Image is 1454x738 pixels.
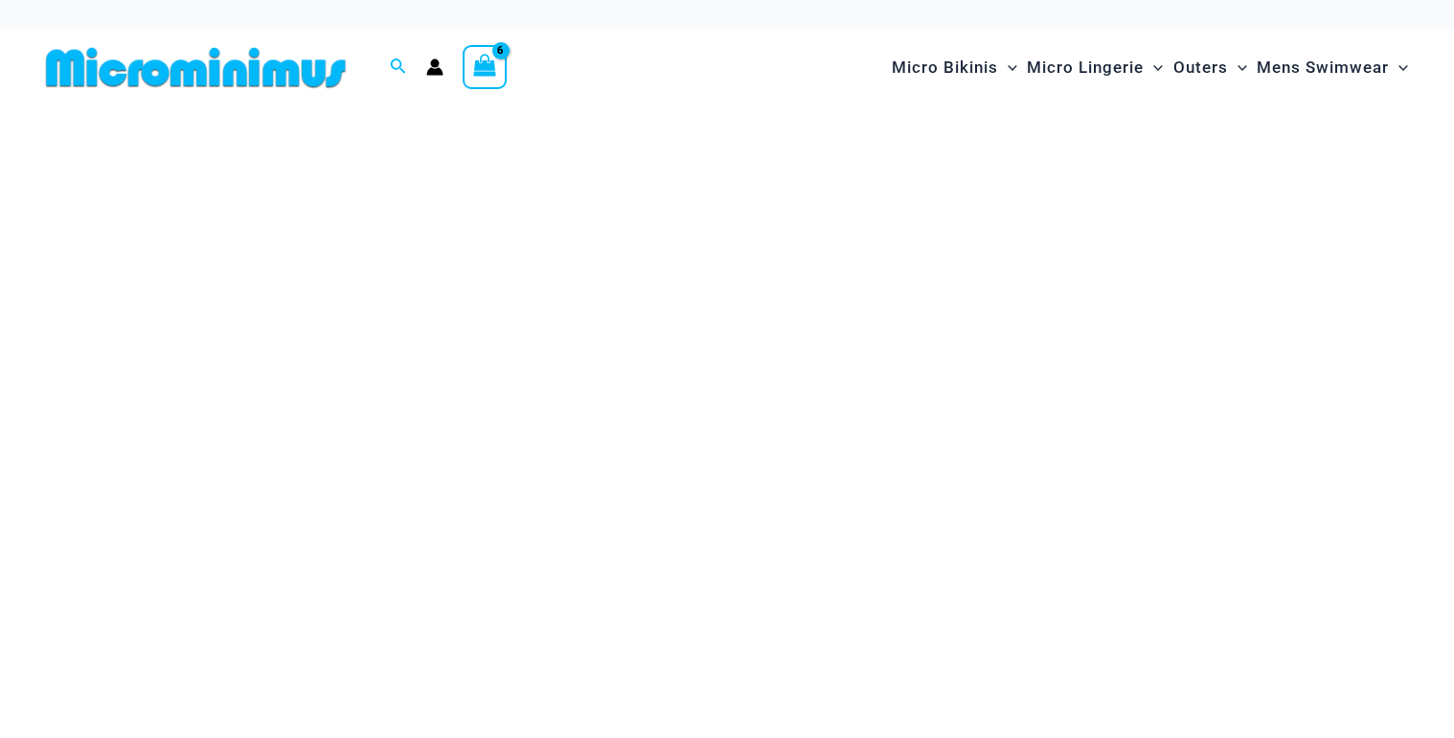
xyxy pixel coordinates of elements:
[1257,43,1389,92] span: Mens Swimwear
[1252,38,1413,97] a: Mens SwimwearMenu ToggleMenu Toggle
[1022,38,1168,97] a: Micro LingerieMenu ToggleMenu Toggle
[1173,43,1228,92] span: Outers
[1228,43,1247,92] span: Menu Toggle
[38,46,353,89] img: MM SHOP LOGO FLAT
[426,58,443,76] a: Account icon link
[1027,43,1144,92] span: Micro Lingerie
[887,38,1022,97] a: Micro BikinisMenu ToggleMenu Toggle
[884,35,1416,100] nav: Site Navigation
[998,43,1017,92] span: Menu Toggle
[892,43,998,92] span: Micro Bikinis
[1389,43,1408,92] span: Menu Toggle
[390,56,407,80] a: Search icon link
[1169,38,1252,97] a: OutersMenu ToggleMenu Toggle
[463,45,507,89] a: View Shopping Cart, 6 items
[1144,43,1163,92] span: Menu Toggle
